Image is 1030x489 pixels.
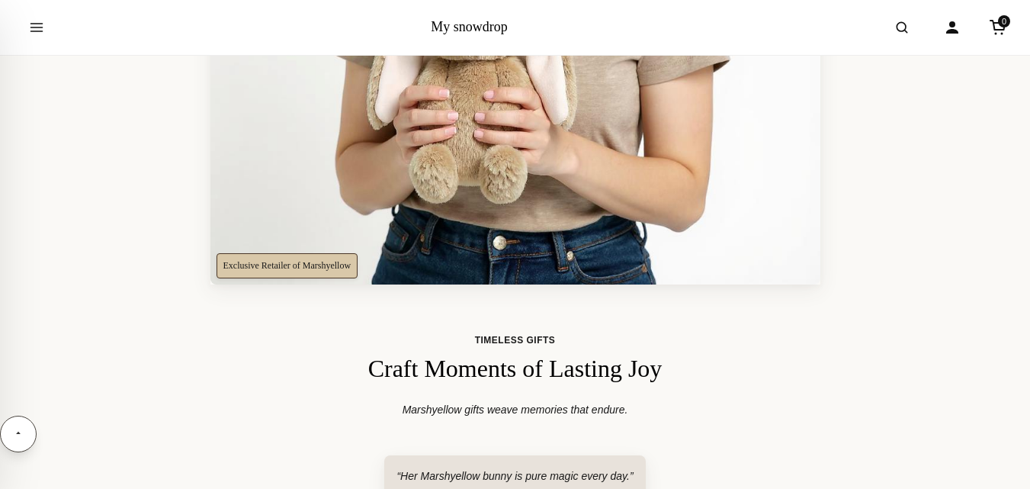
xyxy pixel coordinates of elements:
h1: Craft Moments of Lasting Joy [368,354,663,383]
div: Exclusive Retailer of Marshyellow [217,253,358,278]
a: Account [935,11,969,44]
button: Open menu [15,6,58,49]
span: Timeless Gifts [475,333,556,348]
p: “Her Marshyellow bunny is pure magic every day.” [396,468,633,484]
button: Open search [881,6,923,49]
p: Marshyellow gifts weave memories that endure. [403,401,628,418]
a: My snowdrop [431,19,508,34]
a: Cart [981,11,1015,44]
span: 0 [998,15,1010,27]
